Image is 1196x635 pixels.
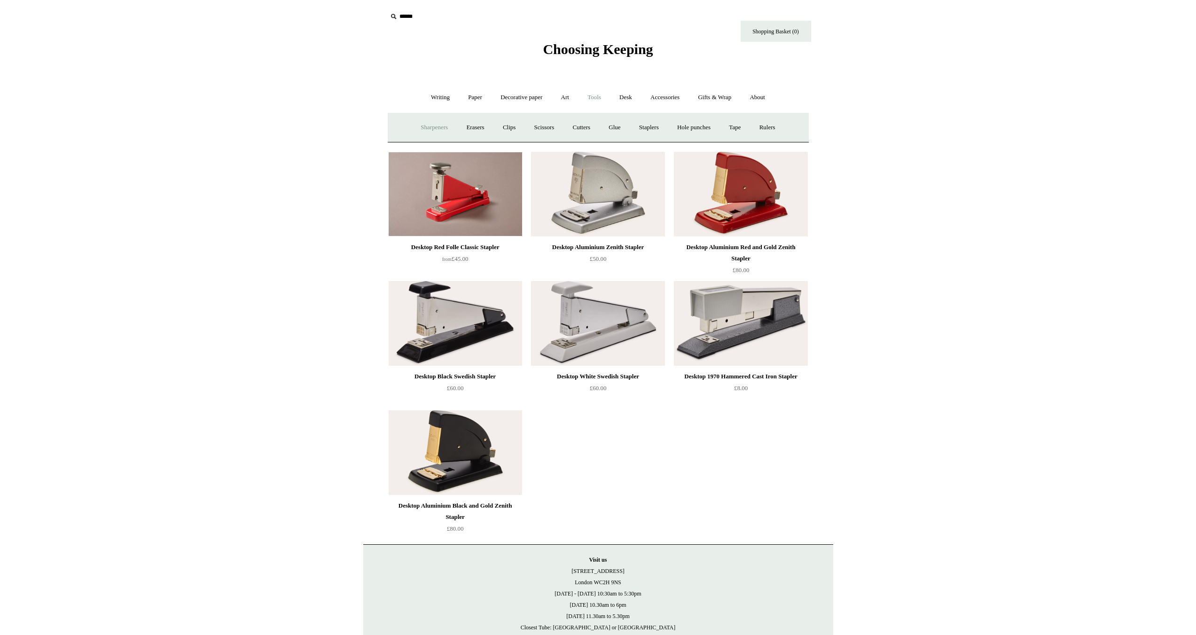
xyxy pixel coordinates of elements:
a: Desktop Black Swedish Stapler £60.00 [389,371,522,409]
a: Shopping Basket (0) [741,21,811,42]
img: Desktop Aluminium Black and Gold Zenith Stapler [389,410,522,495]
div: Desktop Aluminium Red and Gold Zenith Stapler [676,242,805,264]
a: Desktop White Swedish Stapler £60.00 [531,371,664,409]
div: Desktop Black Swedish Stapler [391,371,520,382]
a: Desk [611,85,641,110]
div: Desktop Aluminium Zenith Stapler [533,242,662,253]
span: £60.00 [447,384,464,392]
a: Erasers [458,115,492,140]
span: £80.00 [447,525,464,532]
a: About [741,85,774,110]
a: Gifts & Wrap [689,85,740,110]
a: Desktop White Swedish Stapler Desktop White Swedish Stapler [531,281,664,366]
a: Desktop Aluminium Zenith Stapler £50.00 [531,242,664,280]
a: Choosing Keeping [543,49,653,55]
a: Accessories [642,85,688,110]
a: Decorative paper [492,85,551,110]
strong: Visit us [589,557,607,563]
a: Writing [422,85,458,110]
span: Choosing Keeping [543,41,653,57]
span: £45.00 [442,255,469,262]
a: Tape [720,115,749,140]
div: Desktop 1970 Hammered Cast Iron Stapler [676,371,805,382]
span: from [442,257,452,262]
a: Desktop Aluminium Black and Gold Zenith Stapler £80.00 [389,500,522,539]
img: Desktop Aluminium Zenith Stapler [531,152,664,236]
a: Desktop 1970 Hammered Cast Iron Stapler Desktop 1970 Hammered Cast Iron Stapler [674,281,807,366]
p: [STREET_ADDRESS] London WC2H 9NS [DATE] - [DATE] 10:30am to 5:30pm [DATE] 10.30am to 6pm [DATE] 1... [373,554,824,633]
a: Tools [579,85,610,110]
span: £50.00 [590,255,607,262]
a: Scissors [526,115,563,140]
span: £80.00 [733,267,750,274]
a: Desktop Aluminium Red and Gold Zenith Stapler Desktop Aluminium Red and Gold Zenith Stapler [674,152,807,236]
a: Art [553,85,578,110]
img: Desktop White Swedish Stapler [531,281,664,366]
a: Clips [494,115,524,140]
img: Desktop Red Folle Classic Stapler [389,152,522,236]
a: Desktop Red Folle Classic Stapler Desktop Red Folle Classic Stapler [389,152,522,236]
a: Desktop Red Folle Classic Stapler from£45.00 [389,242,522,280]
a: Staplers [631,115,667,140]
a: Hole punches [669,115,719,140]
div: Desktop White Swedish Stapler [533,371,662,382]
a: Desktop 1970 Hammered Cast Iron Stapler £8.00 [674,371,807,409]
span: £8.00 [734,384,748,392]
a: Desktop Aluminium Zenith Stapler Desktop Aluminium Zenith Stapler [531,152,664,236]
img: Desktop Black Swedish Stapler [389,281,522,366]
a: Glue [600,115,629,140]
img: Desktop 1970 Hammered Cast Iron Stapler [674,281,807,366]
a: Rulers [751,115,784,140]
a: Desktop Aluminium Red and Gold Zenith Stapler £80.00 [674,242,807,280]
a: Paper [460,85,491,110]
a: Desktop Aluminium Black and Gold Zenith Stapler Desktop Aluminium Black and Gold Zenith Stapler [389,410,522,495]
div: Desktop Red Folle Classic Stapler [391,242,520,253]
span: £60.00 [590,384,607,392]
div: Desktop Aluminium Black and Gold Zenith Stapler [391,500,520,523]
img: Desktop Aluminium Red and Gold Zenith Stapler [674,152,807,236]
a: Sharpeners [412,115,456,140]
a: Cutters [564,115,599,140]
a: Desktop Black Swedish Stapler Desktop Black Swedish Stapler [389,281,522,366]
